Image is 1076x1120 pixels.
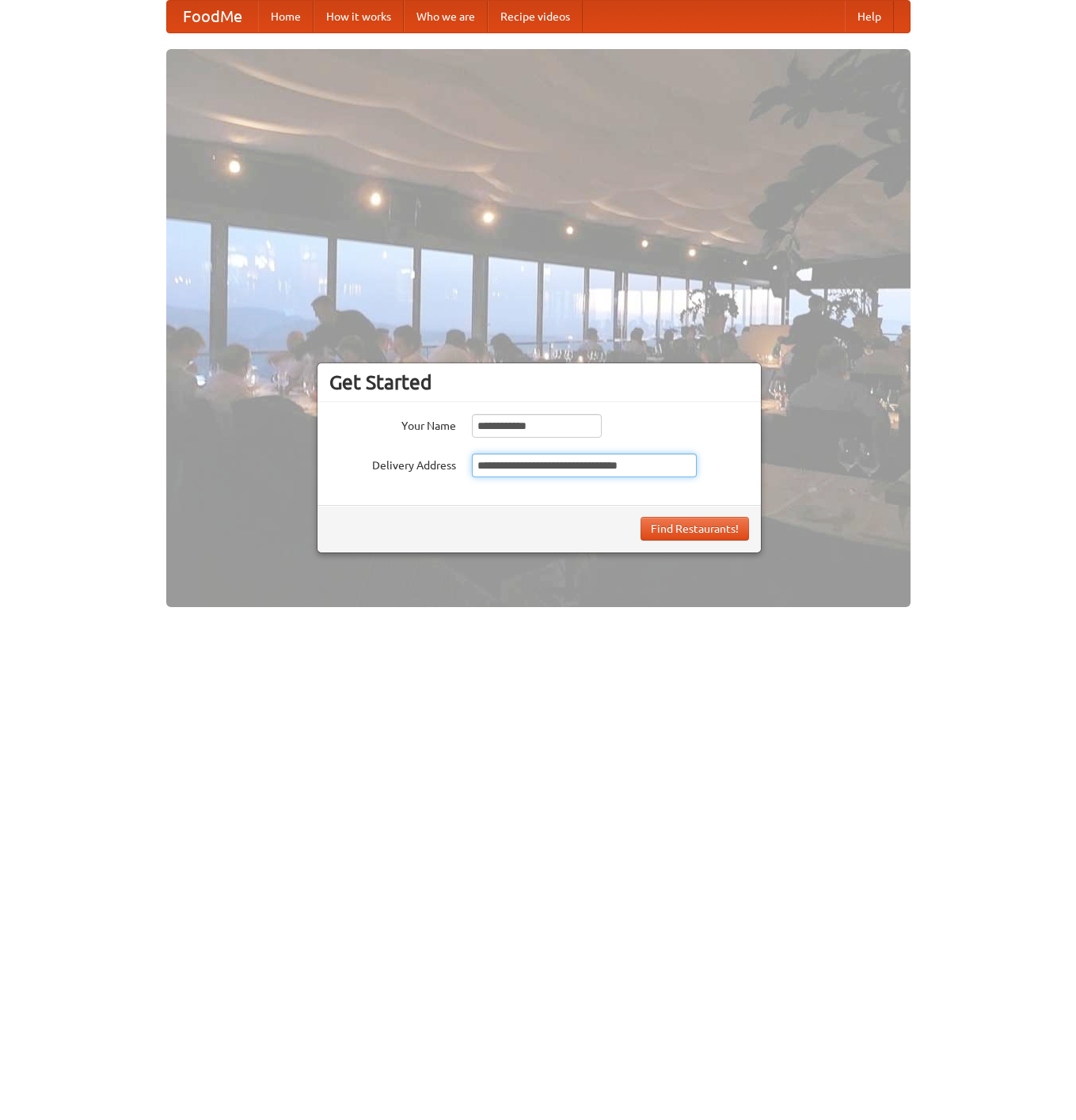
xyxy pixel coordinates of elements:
label: Delivery Address [329,454,456,473]
a: Help [845,1,894,32]
h3: Get Started [329,370,749,394]
a: FoodMe [167,1,258,32]
a: Who we are [404,1,488,32]
label: Your Name [329,414,456,434]
button: Find Restaurants! [641,517,749,541]
a: Home [258,1,314,32]
a: Recipe videos [488,1,583,32]
a: How it works [314,1,404,32]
